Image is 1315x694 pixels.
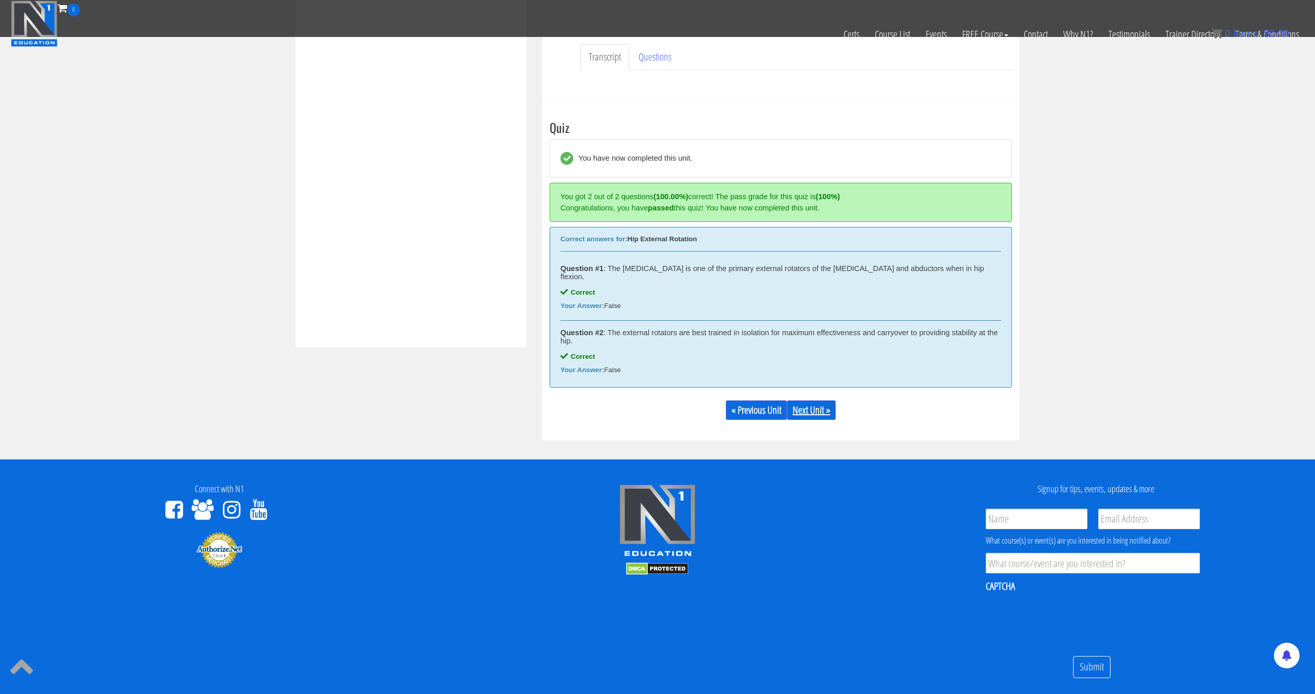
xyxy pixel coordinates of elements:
div: False [560,302,1001,310]
label: CAPTCHA [986,580,1015,593]
a: Next Unit » [787,400,836,420]
span: $ [1264,28,1269,39]
input: What course/event are you interested in? [986,553,1200,573]
span: items: [1233,28,1261,39]
div: False [560,366,1001,374]
a: Transcript [580,44,629,70]
a: 0 items: $0.00 [1212,28,1289,39]
strong: (100.00%) [653,192,688,201]
a: Events [918,16,954,52]
img: Authorize.Net Merchant - Click to Verify [196,531,242,568]
div: Hip External Rotation [560,235,1001,243]
div: You have now completed this unit. [573,152,692,165]
span: 0 [67,4,80,16]
bdi: 0.00 [1264,28,1289,39]
iframe: reCAPTCHA [986,600,1142,640]
a: Course List [867,16,918,52]
a: Trainer Directory [1158,16,1228,52]
a: Questions [630,44,680,70]
div: Correct [560,288,1001,297]
div: You got 2 out of 2 questions correct! The pass grade for this quiz is [560,191,996,202]
input: Email Address [1098,509,1200,529]
b: Your Answer: [560,366,604,374]
div: What course(s) or event(s) are you interested in being notified about? [986,534,1200,547]
div: : The [MEDICAL_DATA] is one of the primary external rotators of the [MEDICAL_DATA] and abductors ... [560,264,1001,281]
a: Contact [1016,16,1056,52]
img: n1-education [11,1,58,47]
h3: Quiz [550,121,1012,134]
a: Terms & Conditions [1228,16,1307,52]
div: : The external rotators are best trained in isolation for maximum effectiveness and carryover to ... [560,329,1001,345]
a: Why N1? [1056,16,1101,52]
b: Your Answer: [560,302,604,310]
strong: Question #1 [560,264,604,273]
div: Correct [560,353,1001,361]
strong: passed [648,204,674,212]
h4: Connect with N1 [8,484,430,494]
b: Correct answers for: [560,235,627,243]
img: icon11.png [1212,28,1222,38]
div: Congratulations, you have this quiz! You have now completed this unit. [560,202,996,214]
img: DMCA.com Protection Status [626,563,688,575]
input: Submit [1073,656,1111,678]
img: n1-edu-logo [619,484,696,560]
h4: Signup for tips, events, updates & more [885,484,1307,494]
span: 0 [1225,28,1230,39]
input: Name [986,509,1087,529]
a: Testimonials [1101,16,1158,52]
a: « Previous Unit [726,400,787,420]
a: Certs [836,16,867,52]
a: FREE Course [954,16,1016,52]
strong: (100%) [816,192,840,201]
a: 0 [58,1,80,15]
strong: Question #2 [560,329,604,337]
